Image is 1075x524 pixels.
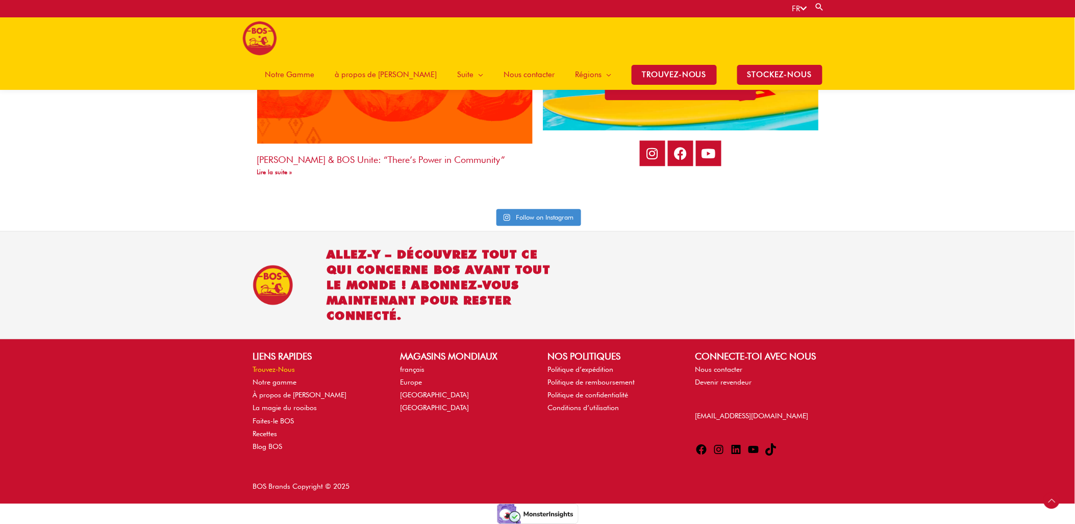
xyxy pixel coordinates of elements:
[447,59,493,90] a: Suite
[497,504,579,524] img: Verified by MonsterInsights
[253,391,346,399] a: À propos de [PERSON_NAME]
[242,21,277,56] img: BOS logo finals-200px
[548,378,635,386] a: Politique de remboursement
[242,480,538,493] div: BOS Brands Copyright © 2025
[400,391,469,399] a: [GEOGRAPHIC_DATA]
[265,59,314,90] span: Notre Gamme
[565,59,621,90] a: Régions
[548,391,629,399] a: Politique de confidentialité
[496,209,581,226] a: Instagram Follow on Instagram
[400,349,527,363] h2: MAGASINS MONDIAUX
[400,378,422,386] a: Europe
[247,59,833,90] nav: Site Navigation
[548,365,614,373] a: Politique d’expédition
[493,59,565,90] a: Nous contacter
[695,349,822,363] h2: Connecte-toi avec nous
[548,363,675,415] nav: NOS POLITIQUES
[400,363,527,415] nav: MAGASINS MONDIAUX
[257,154,506,165] a: [PERSON_NAME] & BOS Unite: “There’s Power in Community”
[504,213,510,221] svg: Instagram
[516,213,574,221] span: Follow on Instagram
[253,403,317,412] a: La magie du rooibos
[400,365,424,373] a: français
[792,4,807,13] a: FR
[727,59,833,90] a: stockez-nous
[255,59,324,90] a: Notre Gamme
[548,349,675,363] h2: NOS POLITIQUES
[695,412,809,420] a: [EMAIL_ADDRESS][DOMAIN_NAME]
[504,59,555,90] span: Nous contacter
[253,349,380,363] h2: LIENS RAPIDES
[695,378,752,386] a: Devenir revendeur
[253,417,294,425] a: Faites-le BOS
[253,365,295,373] a: Trouvez-Nous
[335,59,437,90] span: à propos de [PERSON_NAME]
[815,2,825,12] a: Search button
[457,59,473,90] span: Suite
[327,247,559,323] h2: Allez-y – découvrez tout ce qui concerne BOS avant tout le monde ! Abonnez-vous maintenant pour r...
[257,168,292,176] a: Read more about Siya Kolisi & BOS Unite: “There’s Power in Community”
[324,59,447,90] a: à propos de [PERSON_NAME]
[253,378,296,386] a: Notre gamme
[400,403,469,412] a: [GEOGRAPHIC_DATA]
[737,65,822,85] span: stockez-nous
[695,363,822,389] nav: Connecte-toi avec nous
[695,365,743,373] a: Nous contacter
[575,59,602,90] span: Régions
[632,65,717,85] span: TROUVEZ-NOUS
[253,265,293,305] img: BOS Ice Tea
[253,442,282,450] a: Blog BOS
[253,363,380,453] nav: LIENS RAPIDES
[621,59,727,90] a: TROUVEZ-NOUS
[548,403,619,412] a: Conditions d’utilisation
[253,430,277,438] a: Recettes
